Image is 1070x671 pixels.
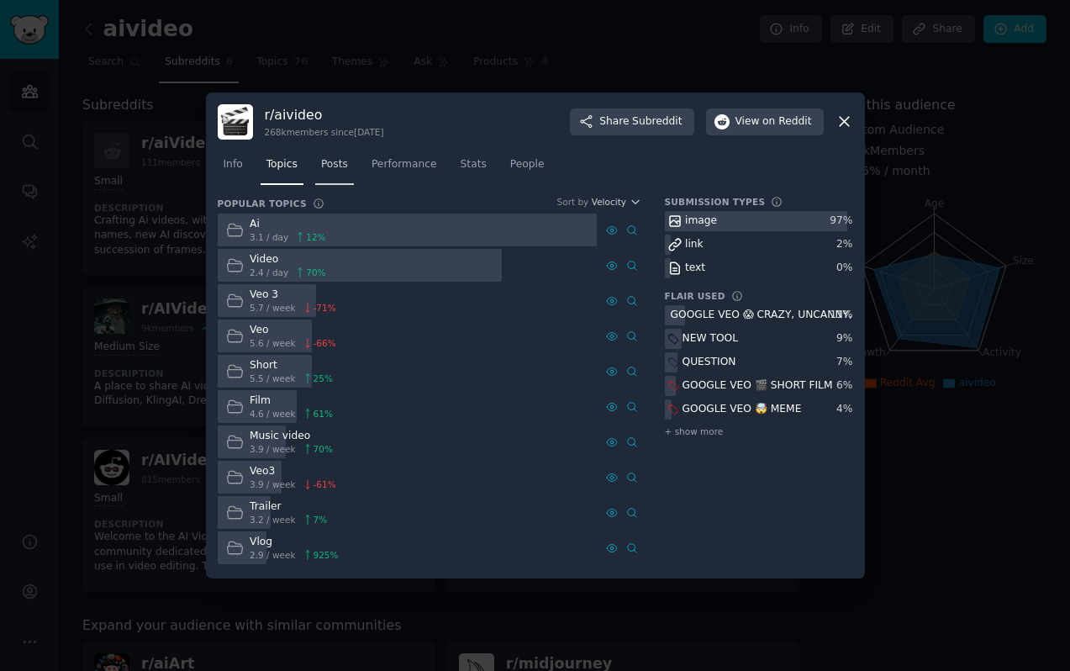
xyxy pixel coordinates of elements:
[685,214,717,229] div: image
[372,157,437,172] span: Performance
[315,151,354,186] a: Posts
[762,114,811,129] span: on Reddit
[685,261,705,276] div: text
[250,337,296,349] span: 5.6 / week
[314,549,339,561] span: 925 %
[706,108,824,135] button: Viewon Reddit
[250,358,333,373] div: Short
[250,394,333,409] div: Film
[250,267,288,278] span: 2.4 / day
[836,261,852,276] div: 0 %
[218,151,249,186] a: Info
[683,355,736,370] div: QUESTION
[665,290,725,302] h3: Flair Used
[250,549,296,561] span: 2.9 / week
[314,478,336,490] span: -61 %
[836,402,852,417] div: 4 %
[250,217,326,232] div: Ai
[665,425,724,437] span: + show more
[830,308,852,323] div: 11 %
[632,114,682,129] span: Subreddit
[510,157,545,172] span: People
[250,443,296,455] span: 3.9 / week
[683,378,833,394] div: GOOGLE VEO 🎬 SHORT FILM
[321,157,348,172] span: Posts
[455,151,493,186] a: Stats
[306,267,325,278] span: 70 %
[836,237,852,252] div: 2 %
[250,323,336,338] div: Veo
[683,331,739,346] div: NEW TOOL
[836,378,852,394] div: 6 %
[366,151,443,186] a: Performance
[218,198,307,209] h3: Popular Topics
[265,126,384,138] div: 268k members since [DATE]
[557,196,589,208] div: Sort by
[830,214,852,229] div: 97 %
[570,108,693,135] button: ShareSubreddit
[250,464,336,479] div: Veo3
[461,157,487,172] span: Stats
[836,331,852,346] div: 9 %
[266,157,298,172] span: Topics
[314,337,336,349] span: -66 %
[836,355,852,370] div: 7 %
[592,196,626,208] span: Velocity
[592,196,641,208] button: Velocity
[314,514,328,526] span: 7 %
[599,114,682,129] span: Share
[314,443,333,455] span: 70 %
[683,402,802,417] div: GOOGLE VEO 🤯 MEME
[314,372,333,384] span: 25 %
[314,302,336,314] span: -71 %
[250,252,326,267] div: Video
[504,151,551,186] a: People
[250,288,336,303] div: Veo 3
[265,106,384,124] h3: r/ aivideo
[218,104,253,140] img: aivideo
[250,499,327,515] div: Trailer
[250,302,296,314] span: 5.7 / week
[665,196,766,208] h3: Submission Types
[250,514,296,526] span: 3.2 / week
[250,372,296,384] span: 5.5 / week
[250,429,333,444] div: Music video
[250,535,339,550] div: Vlog
[685,237,704,252] div: link
[735,114,812,129] span: View
[314,408,333,420] span: 61 %
[250,231,288,243] span: 3.1 / day
[250,478,296,490] span: 3.9 / week
[306,231,325,243] span: 12 %
[250,408,296,420] span: 4.6 / week
[671,308,897,323] div: GOOGLE VEO 😱 CRAZY, UNCANNY, LIMINAL
[261,151,303,186] a: Topics
[224,157,243,172] span: Info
